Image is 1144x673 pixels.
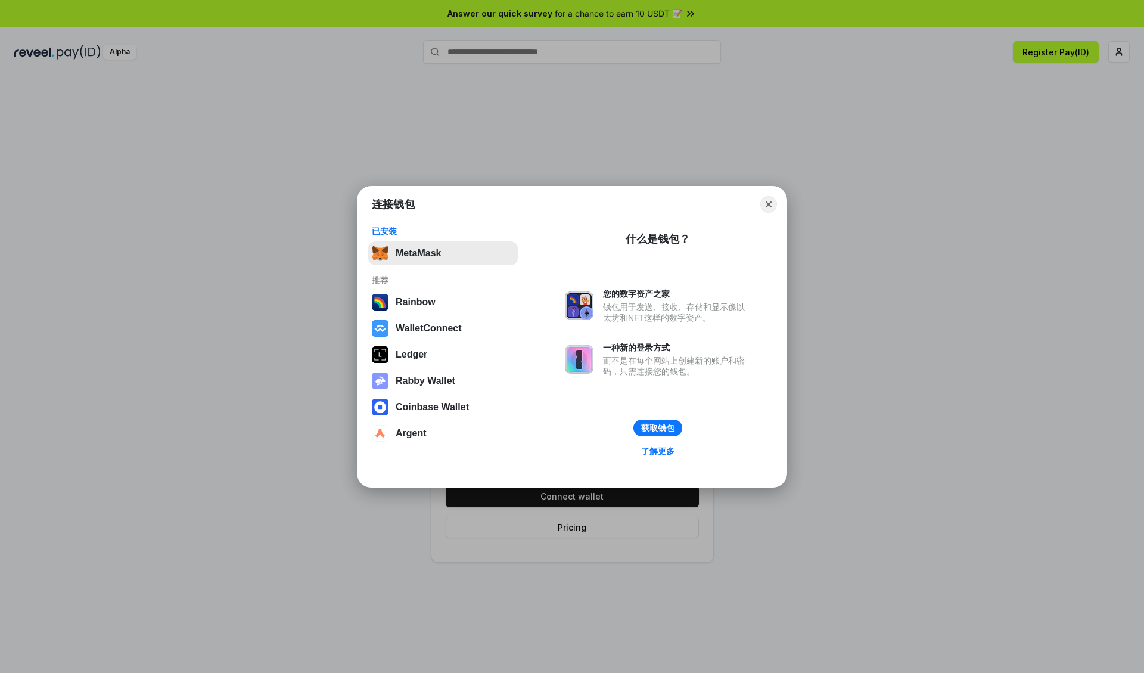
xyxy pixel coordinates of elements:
[372,320,388,337] img: svg+xml,%3Csvg%20width%3D%2228%22%20height%3D%2228%22%20viewBox%3D%220%200%2028%2028%22%20fill%3D...
[603,342,751,353] div: 一种新的登录方式
[368,395,518,419] button: Coinbase Wallet
[641,446,674,457] div: 了解更多
[372,294,388,311] img: svg+xml,%3Csvg%20width%3D%22120%22%20height%3D%22120%22%20viewBox%3D%220%200%20120%20120%22%20fil...
[641,423,674,433] div: 获取钱包
[368,317,518,340] button: WalletConnect
[565,345,593,374] img: svg+xml,%3Csvg%20xmlns%3D%22http%3A%2F%2Fwww.w3.org%2F2000%2Fsvg%22%20fill%3D%22none%22%20viewBox...
[372,275,514,286] div: 推荐
[396,248,441,259] div: MetaMask
[396,297,436,308] div: Rainbow
[396,402,469,413] div: Coinbase Wallet
[603,302,751,323] div: 钱包用于发送、接收、存储和显示像以太坊和NFT这样的数字资产。
[396,349,427,360] div: Ledger
[396,323,462,334] div: WalletConnect
[372,373,388,389] img: svg+xml,%3Csvg%20xmlns%3D%22http%3A%2F%2Fwww.w3.org%2F2000%2Fsvg%22%20fill%3D%22none%22%20viewBox...
[634,444,682,459] a: 了解更多
[565,291,593,320] img: svg+xml,%3Csvg%20xmlns%3D%22http%3A%2F%2Fwww.w3.org%2F2000%2Fsvg%22%20fill%3D%22none%22%20viewBox...
[372,425,388,442] img: svg+xml,%3Csvg%20width%3D%2228%22%20height%3D%2228%22%20viewBox%3D%220%200%2028%2028%22%20fill%3D...
[368,369,518,393] button: Rabby Wallet
[603,355,751,377] div: 而不是在每个网站上创建新的账户和密码，只需连接您的钱包。
[368,241,518,265] button: MetaMask
[626,232,690,246] div: 什么是钱包？
[603,289,751,299] div: 您的数字资产之家
[372,197,415,212] h1: 连接钱包
[372,346,388,363] img: svg+xml,%3Csvg%20xmlns%3D%22http%3A%2F%2Fwww.w3.org%2F2000%2Fsvg%22%20width%3D%2228%22%20height%3...
[368,343,518,367] button: Ledger
[368,290,518,314] button: Rainbow
[396,428,427,439] div: Argent
[372,245,388,262] img: svg+xml,%3Csvg%20fill%3D%22none%22%20height%3D%2233%22%20viewBox%3D%220%200%2035%2033%22%20width%...
[760,196,777,213] button: Close
[396,376,455,386] div: Rabby Wallet
[372,399,388,415] img: svg+xml,%3Csvg%20width%3D%2228%22%20height%3D%2228%22%20viewBox%3D%220%200%2028%2028%22%20fill%3D...
[368,421,518,445] button: Argent
[633,420,682,436] button: 获取钱包
[372,226,514,237] div: 已安装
